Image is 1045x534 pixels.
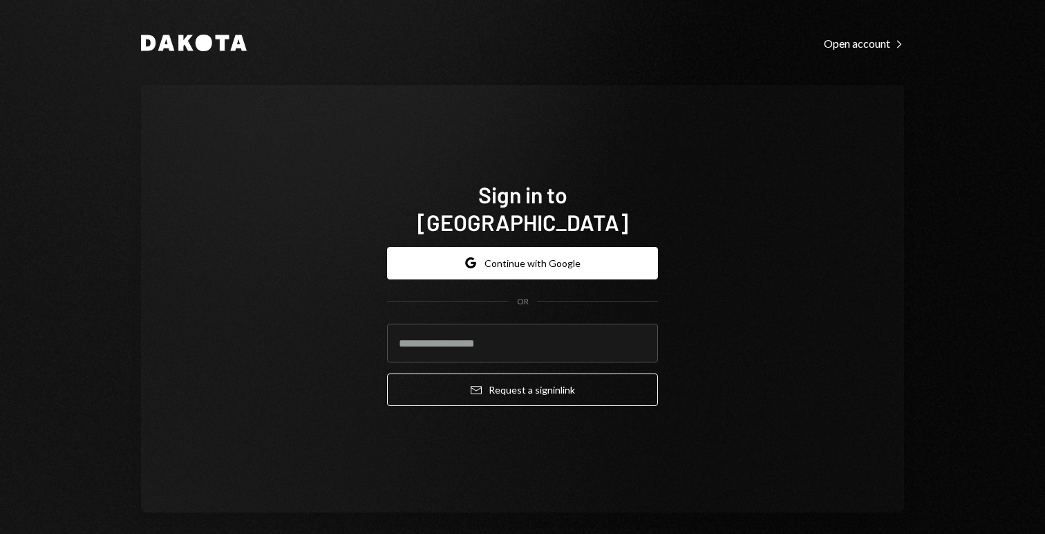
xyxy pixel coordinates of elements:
a: Open account [824,35,904,50]
div: Open account [824,37,904,50]
button: Continue with Google [387,247,658,279]
h1: Sign in to [GEOGRAPHIC_DATA] [387,181,658,236]
button: Request a signinlink [387,374,658,406]
div: OR [517,296,529,308]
